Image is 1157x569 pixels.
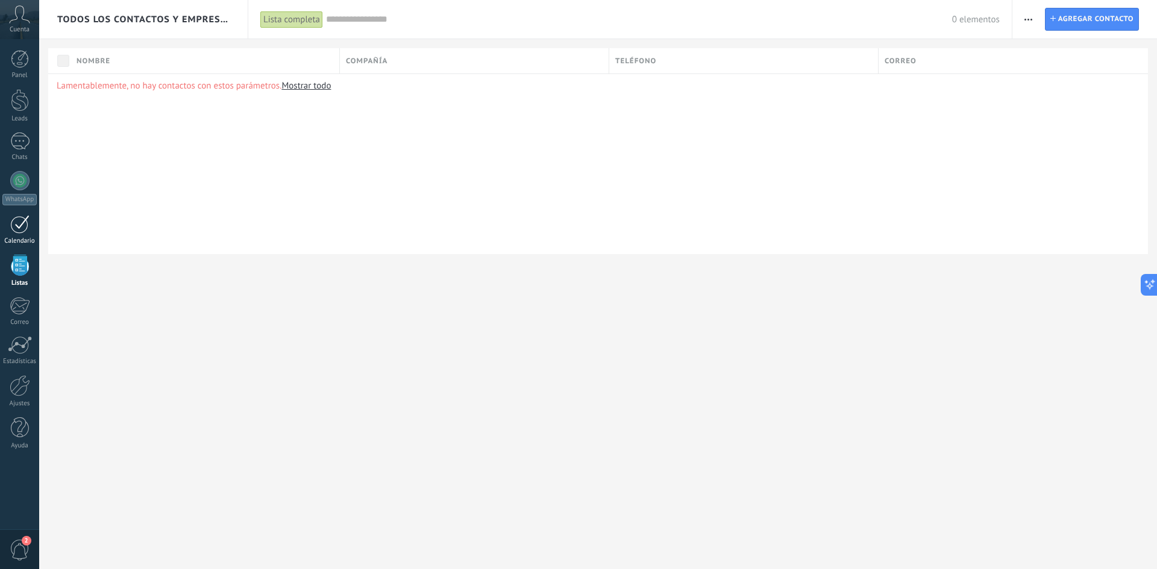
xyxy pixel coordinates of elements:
div: Leads [2,115,37,123]
a: Agregar contacto [1045,8,1139,31]
span: Todos los contactos y empresas [57,14,231,25]
button: Más [1020,8,1037,31]
span: 2 [22,536,31,546]
div: Correo [2,319,37,326]
div: Calendario [2,237,37,245]
p: Lamentablemente, no hay contactos con estos parámetros. [57,80,1140,92]
span: Correo [885,55,917,67]
div: Chats [2,154,37,161]
span: Cuenta [10,26,30,34]
div: Panel [2,72,37,79]
span: Nombre [77,55,110,67]
div: WhatsApp [2,194,37,205]
span: Compañía [346,55,387,67]
a: Mostrar todo [281,80,331,92]
span: Agregar contacto [1058,8,1133,30]
div: Ajustes [2,400,37,408]
span: Teléfono [615,55,656,67]
span: 0 elementos [952,14,1000,25]
div: Lista completa [260,11,323,28]
div: Ayuda [2,442,37,450]
div: Estadísticas [2,358,37,365]
div: Listas [2,279,37,287]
